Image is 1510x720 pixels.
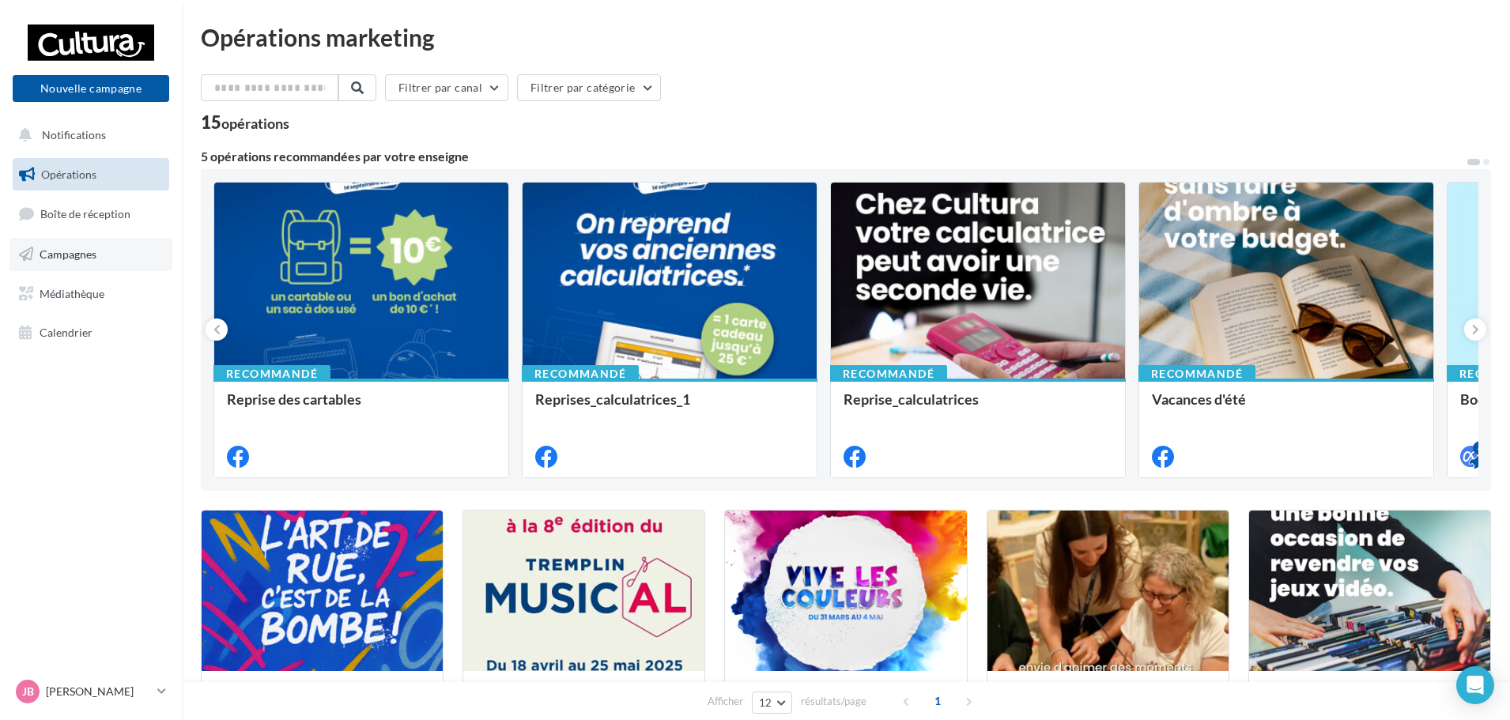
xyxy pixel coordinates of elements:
[201,25,1491,49] div: Opérations marketing
[22,684,34,699] span: JB
[227,391,496,423] div: Reprise des cartables
[385,74,508,101] button: Filtrer par canal
[41,168,96,181] span: Opérations
[13,75,169,102] button: Nouvelle campagne
[522,365,639,383] div: Recommandé
[830,365,947,383] div: Recommandé
[708,694,743,709] span: Afficher
[9,238,172,271] a: Campagnes
[9,119,166,152] button: Notifications
[925,688,950,714] span: 1
[9,277,172,311] a: Médiathèque
[221,116,289,130] div: opérations
[535,391,804,423] div: Reprises_calculatrices_1
[42,128,106,141] span: Notifications
[752,692,792,714] button: 12
[40,247,96,261] span: Campagnes
[1473,441,1487,455] div: 4
[213,365,330,383] div: Recommandé
[40,207,130,221] span: Boîte de réception
[759,696,772,709] span: 12
[517,74,661,101] button: Filtrer par catégorie
[844,391,1112,423] div: Reprise_calculatrices
[9,158,172,191] a: Opérations
[801,694,866,709] span: résultats/page
[1138,365,1255,383] div: Recommandé
[13,677,169,707] a: JB [PERSON_NAME]
[201,114,289,131] div: 15
[1152,391,1421,423] div: Vacances d'été
[9,197,172,231] a: Boîte de réception
[201,150,1466,163] div: 5 opérations recommandées par votre enseigne
[46,684,151,699] p: [PERSON_NAME]
[40,286,104,300] span: Médiathèque
[1456,666,1494,704] div: Open Intercom Messenger
[9,316,172,349] a: Calendrier
[40,326,92,339] span: Calendrier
